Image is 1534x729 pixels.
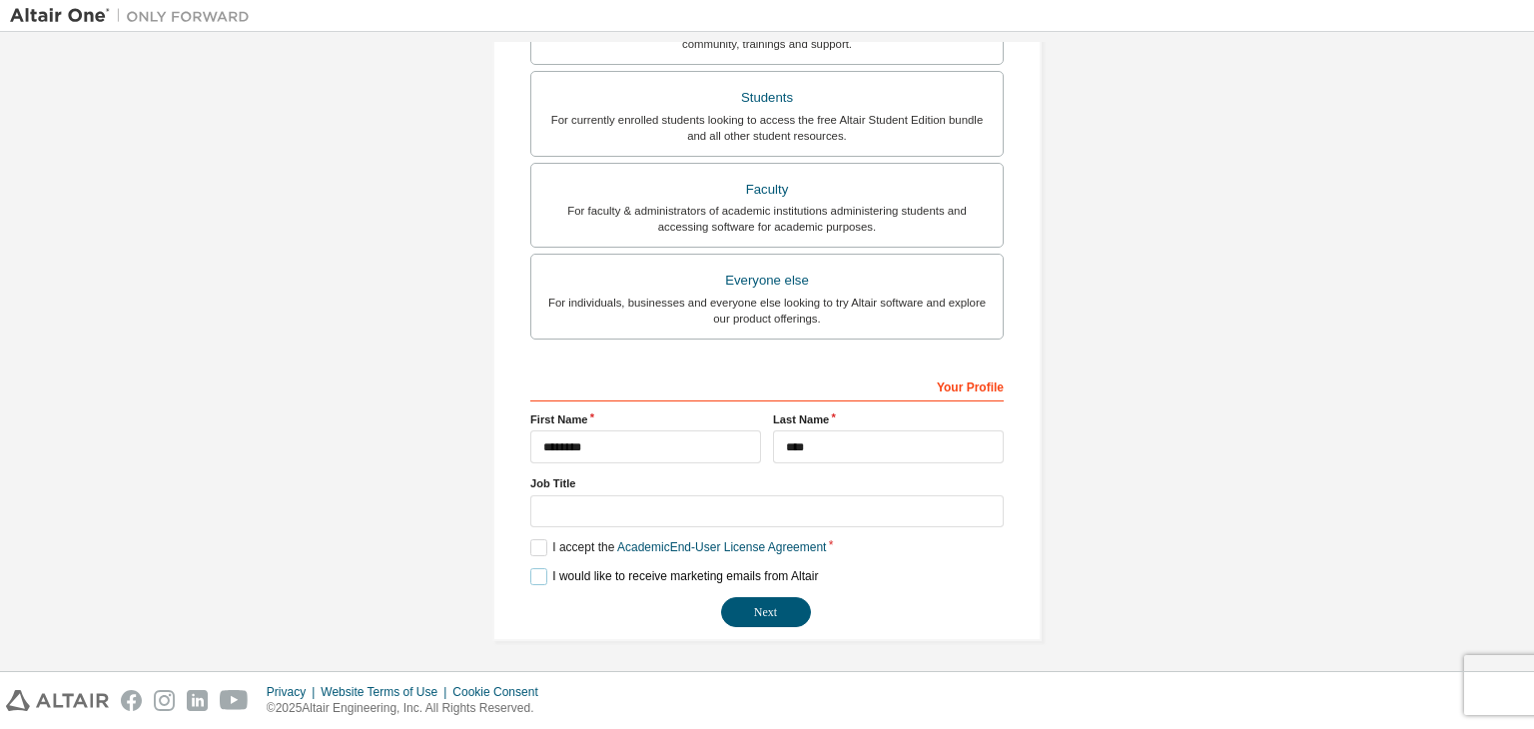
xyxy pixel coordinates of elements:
div: Students [543,84,991,112]
a: Academic End-User License Agreement [617,540,826,554]
label: Job Title [530,475,1004,491]
div: For individuals, businesses and everyone else looking to try Altair software and explore our prod... [543,295,991,327]
div: Cookie Consent [452,684,549,700]
img: instagram.svg [154,690,175,711]
button: Next [721,597,811,627]
label: I would like to receive marketing emails from Altair [530,568,818,585]
div: Everyone else [543,267,991,295]
label: Last Name [773,411,1004,427]
img: facebook.svg [121,690,142,711]
img: youtube.svg [220,690,249,711]
div: Your Profile [530,369,1004,401]
img: Altair One [10,6,260,26]
label: I accept the [530,539,826,556]
div: For currently enrolled students looking to access the free Altair Student Edition bundle and all ... [543,112,991,144]
label: First Name [530,411,761,427]
div: Faculty [543,176,991,204]
img: linkedin.svg [187,690,208,711]
p: © 2025 Altair Engineering, Inc. All Rights Reserved. [267,700,550,717]
img: altair_logo.svg [6,690,109,711]
div: For faculty & administrators of academic institutions administering students and accessing softwa... [543,203,991,235]
div: Privacy [267,684,321,700]
div: Website Terms of Use [321,684,452,700]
